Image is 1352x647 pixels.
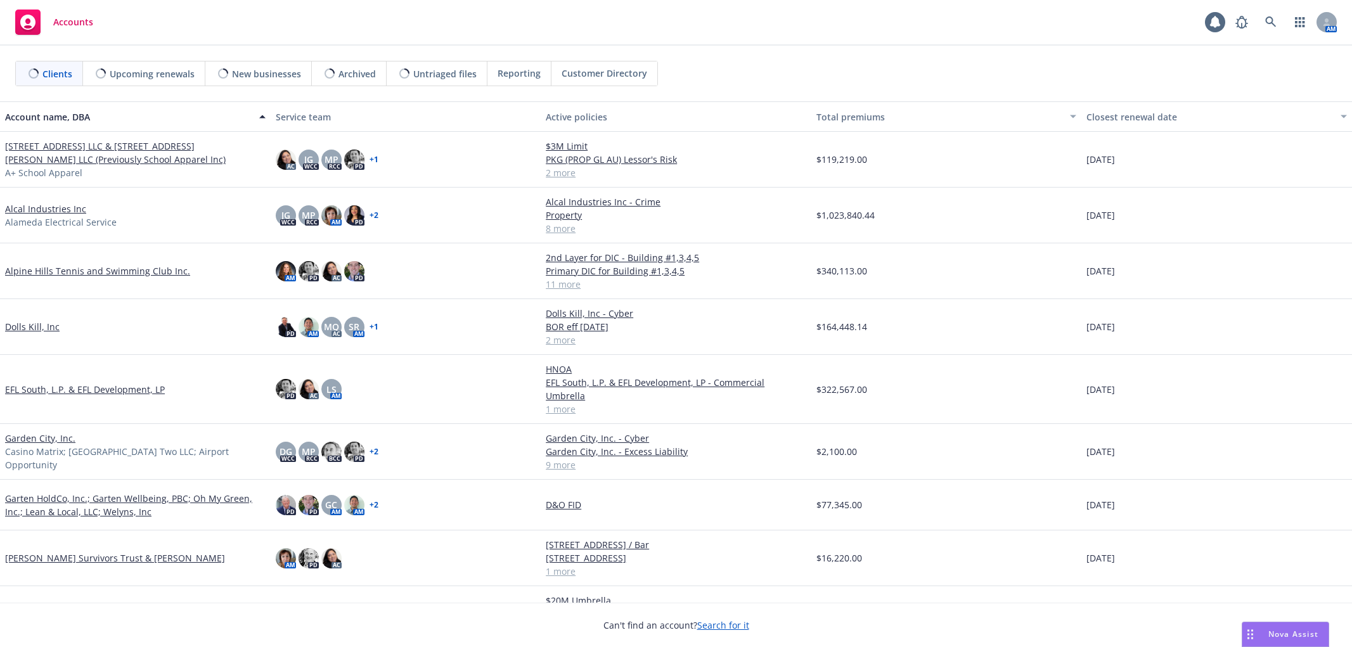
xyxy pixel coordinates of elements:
[53,17,93,27] span: Accounts
[1287,10,1313,35] a: Switch app
[546,139,806,153] a: $3M Limit
[271,101,541,132] button: Service team
[1086,153,1115,166] span: [DATE]
[5,383,165,396] a: EFL South, L.P. & EFL Development, LP
[5,445,266,471] span: Casino Matrix; [GEOGRAPHIC_DATA] Two LLC; Airport Opportunity
[1242,622,1258,646] div: Drag to move
[816,498,862,511] span: $77,345.00
[370,156,378,163] a: + 1
[1086,320,1115,333] span: [DATE]
[232,67,301,80] span: New businesses
[546,551,806,565] a: [STREET_ADDRESS]
[299,548,319,568] img: photo
[276,495,296,515] img: photo
[1086,551,1115,565] span: [DATE]
[816,153,867,166] span: $119,219.00
[299,495,319,515] img: photo
[546,538,806,551] a: [STREET_ADDRESS] / Bar
[562,67,647,80] span: Customer Directory
[816,551,862,565] span: $16,220.00
[370,323,378,331] a: + 1
[1086,498,1115,511] span: [DATE]
[1258,10,1284,35] a: Search
[546,333,806,347] a: 2 more
[697,619,749,631] a: Search for it
[816,383,867,396] span: $322,567.00
[816,264,867,278] span: $340,113.00
[546,432,806,445] a: Garden City, Inc. - Cyber
[546,594,806,607] a: $20M Umbrella
[5,264,190,278] a: Alpine Hills Tennis and Swimming Club Inc.
[344,495,364,515] img: photo
[276,261,296,281] img: photo
[5,492,266,518] a: Garten HoldCo, Inc.; Garten Wellbeing, PBC; Oh My Green, Inc.; Lean & Local, LLC; Welyns, Inc
[280,445,292,458] span: DG
[1229,10,1254,35] a: Report a Bug
[344,442,364,462] img: photo
[299,261,319,281] img: photo
[816,445,857,458] span: $2,100.00
[546,110,806,124] div: Active policies
[546,251,806,264] a: 2nd Layer for DIC - Building #1,3,4,5
[546,278,806,291] a: 11 more
[5,202,86,215] a: Alcal Industries Inc
[325,153,338,166] span: MP
[370,212,378,219] a: + 2
[816,320,867,333] span: $164,448.14
[1081,101,1352,132] button: Closest renewal date
[1086,208,1115,222] span: [DATE]
[546,565,806,578] a: 1 more
[546,222,806,235] a: 8 more
[546,362,806,376] a: HNOA
[546,320,806,333] a: BOR eff [DATE]
[1086,383,1115,396] span: [DATE]
[5,166,82,179] span: A+ School Apparel
[276,317,296,337] img: photo
[5,139,266,166] a: [STREET_ADDRESS] LLC & [STREET_ADDRESS][PERSON_NAME] LLC (Previously School Apparel Inc)
[5,215,117,229] span: Alameda Electrical Service
[1086,264,1115,278] span: [DATE]
[325,498,337,511] span: GC
[321,442,342,462] img: photo
[321,205,342,226] img: photo
[370,501,378,509] a: + 2
[546,498,806,511] a: D&O FID
[546,307,806,320] a: Dolls Kill, Inc - Cyber
[302,445,316,458] span: MP
[281,208,290,222] span: JG
[811,101,1082,132] button: Total premiums
[498,67,541,80] span: Reporting
[546,402,806,416] a: 1 more
[344,261,364,281] img: photo
[304,153,313,166] span: JG
[299,379,319,399] img: photo
[1086,445,1115,458] span: [DATE]
[344,150,364,170] img: photo
[546,208,806,222] a: Property
[349,320,359,333] span: SR
[546,195,806,208] a: Alcal Industries Inc - Crime
[321,261,342,281] img: photo
[302,208,316,222] span: MP
[110,67,195,80] span: Upcoming renewals
[546,264,806,278] a: Primary DIC for Building #1,3,4,5
[42,67,72,80] span: Clients
[603,618,749,632] span: Can't find an account?
[5,320,60,333] a: Dolls Kill, Inc
[413,67,477,80] span: Untriaged files
[324,320,339,333] span: MQ
[276,379,296,399] img: photo
[816,110,1063,124] div: Total premiums
[299,317,319,337] img: photo
[1242,622,1329,647] button: Nova Assist
[5,432,75,445] a: Garden City, Inc.
[338,67,376,80] span: Archived
[546,153,806,166] a: PKG (PROP GL AU) Lessor's Risk
[10,4,98,40] a: Accounts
